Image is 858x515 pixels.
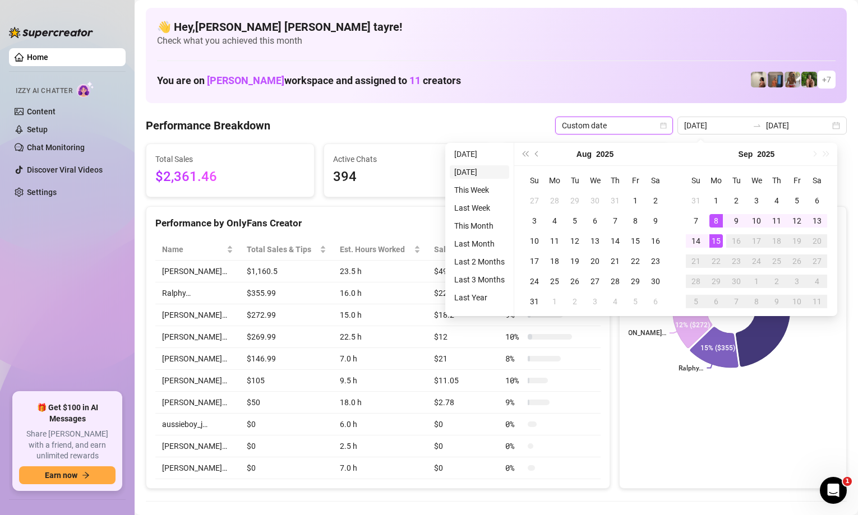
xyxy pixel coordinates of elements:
[625,271,645,291] td: 2025-08-29
[649,234,662,248] div: 16
[524,231,545,251] td: 2025-08-10
[753,121,762,130] span: swap-right
[434,243,483,256] span: Sales / Hour
[709,214,723,228] div: 8
[585,291,605,312] td: 2025-09-03
[524,211,545,231] td: 2025-08-03
[155,326,240,348] td: [PERSON_NAME]…
[240,392,334,414] td: $50
[568,214,582,228] div: 5
[588,295,602,308] div: 3
[576,143,592,165] button: Choose a month
[427,261,499,282] td: $49.38
[689,275,703,288] div: 28
[625,191,645,211] td: 2025-08-01
[726,170,746,191] th: Tu
[605,251,625,271] td: 2025-08-21
[767,231,787,251] td: 2025-09-18
[807,251,827,271] td: 2025-09-27
[787,170,807,191] th: Fr
[427,457,499,479] td: $0
[629,234,642,248] div: 15
[588,254,602,268] div: 20
[608,275,622,288] div: 28
[155,392,240,414] td: [PERSON_NAME]…
[427,435,499,457] td: $0
[751,72,767,87] img: Ralphy
[427,304,499,326] td: $18.2
[709,275,723,288] div: 29
[157,35,836,47] span: Check what you achieved this month
[686,191,706,211] td: 2025-08-31
[768,72,783,87] img: Wayne
[706,291,726,312] td: 2025-10-06
[19,429,116,462] span: Share [PERSON_NAME] with a friend, and earn unlimited rewards
[545,191,565,211] td: 2025-07-28
[770,234,783,248] div: 18
[689,194,703,207] div: 31
[528,295,541,308] div: 31
[726,231,746,251] td: 2025-09-16
[629,275,642,288] div: 29
[450,273,509,286] li: Last 3 Months
[27,143,85,152] a: Chat Monitoring
[240,326,334,348] td: $269.99
[565,191,585,211] td: 2025-07-29
[730,234,743,248] div: 16
[450,201,509,215] li: Last Week
[155,304,240,326] td: [PERSON_NAME]…
[706,231,726,251] td: 2025-09-15
[505,418,523,430] span: 0 %
[843,477,852,486] span: 1
[810,214,824,228] div: 13
[427,282,499,304] td: $22.25
[427,370,499,392] td: $11.05
[645,191,666,211] td: 2025-08-02
[450,147,509,161] li: [DATE]
[27,107,56,116] a: Content
[787,291,807,312] td: 2025-10-10
[333,282,427,304] td: 16.0 h
[605,231,625,251] td: 2025-08-14
[427,239,499,261] th: Sales / Hour
[726,251,746,271] td: 2025-09-23
[709,295,723,308] div: 6
[155,435,240,457] td: [PERSON_NAME]…
[545,211,565,231] td: 2025-08-04
[660,122,667,129] span: calendar
[746,251,767,271] td: 2025-09-24
[19,402,116,424] span: 🎁 Get $100 in AI Messages
[524,191,545,211] td: 2025-07-27
[585,191,605,211] td: 2025-07-30
[528,194,541,207] div: 27
[610,330,666,337] text: [PERSON_NAME]…
[807,211,827,231] td: 2025-09-13
[750,214,763,228] div: 10
[750,234,763,248] div: 17
[686,211,706,231] td: 2025-09-07
[155,457,240,479] td: [PERSON_NAME]…
[767,291,787,312] td: 2025-10-09
[585,211,605,231] td: 2025-08-06
[645,271,666,291] td: 2025-08-30
[730,295,743,308] div: 7
[427,348,499,370] td: $21
[757,143,774,165] button: Choose a year
[450,219,509,233] li: This Month
[450,255,509,268] li: Last 2 Months
[524,170,545,191] th: Su
[679,364,703,372] text: Ralphy…
[649,275,662,288] div: 30
[82,471,90,479] span: arrow-right
[790,194,804,207] div: 5
[649,295,662,308] div: 6
[240,348,334,370] td: $146.99
[528,254,541,268] div: 17
[240,370,334,392] td: $105
[807,231,827,251] td: 2025-09-20
[649,214,662,228] div: 9
[689,214,703,228] div: 7
[790,295,804,308] div: 10
[686,170,706,191] th: Su
[770,295,783,308] div: 9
